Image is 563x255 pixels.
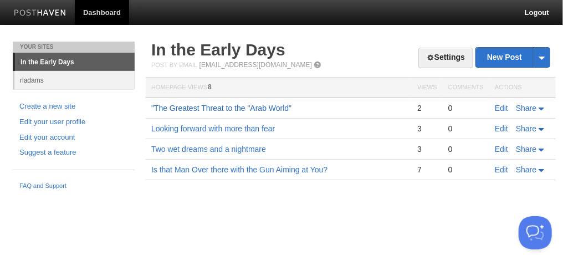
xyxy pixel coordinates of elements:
div: 0 [448,124,484,134]
a: [EMAIL_ADDRESS][DOMAIN_NAME] [199,61,312,69]
a: Suggest a feature [19,147,128,159]
span: Post by Email [151,62,197,68]
a: rladams [14,71,135,89]
a: Edit your user profile [19,116,128,128]
a: Settings [418,48,473,68]
a: FAQ and Support [19,181,128,191]
div: 0 [448,144,484,154]
div: 0 [448,103,484,113]
li: Your Sites [13,42,135,53]
a: New Post [476,48,550,67]
a: Create a new site [19,101,128,113]
span: Share [516,145,536,154]
div: 2 [417,103,437,113]
span: 8 [208,83,212,91]
span: Share [516,104,536,113]
div: 3 [417,124,437,134]
a: Edit [495,124,508,133]
a: Edit [495,165,508,174]
a: Edit [495,145,508,154]
iframe: Help Scout Beacon - Open [519,216,552,249]
div: 0 [448,165,484,175]
a: In the Early Days [151,40,285,59]
a: In the Early Days [15,53,135,71]
span: Share [516,124,536,133]
img: Posthaven-bar [14,9,66,18]
div: 7 [417,165,437,175]
a: Looking forward with more than fear [151,124,275,133]
th: Homepage Views [146,78,412,98]
a: Two wet dreams and a nightmare [151,145,266,154]
a: Edit your account [19,132,128,144]
th: Views [412,78,442,98]
span: Share [516,165,536,174]
a: Edit [495,104,508,113]
div: 3 [417,144,437,154]
a: "The Greatest Threat to the "Arab World" [151,104,291,113]
th: Actions [489,78,556,98]
a: Is that Man Over there with the Gun Aiming at You? [151,165,327,174]
th: Comments [443,78,489,98]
